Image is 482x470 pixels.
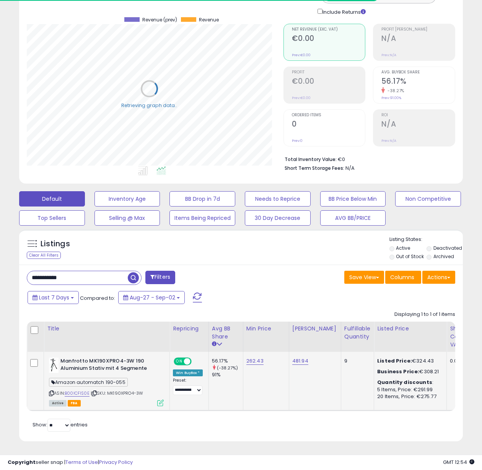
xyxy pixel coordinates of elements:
[377,379,432,386] b: Quantity discounts
[344,325,371,341] div: Fulfillable Quantity
[173,378,203,395] div: Preset:
[47,325,166,333] div: Title
[377,368,441,375] div: €308.21
[381,120,455,130] h2: N/A
[99,459,133,466] a: Privacy Policy
[285,165,344,171] b: Short Term Storage Fees:
[377,357,412,364] b: Listed Price:
[169,191,235,207] button: BB Drop in 7d
[292,70,365,75] span: Profit
[8,459,36,466] strong: Copyright
[443,459,474,466] span: 2025-09-10 12:54 GMT
[292,53,311,57] small: Prev: €0.00
[377,386,441,393] div: 5 Items, Price: €291.99
[91,390,143,396] span: | SKU: MK190XPRO4-3W
[245,191,311,207] button: Needs to Reprice
[174,358,184,365] span: ON
[292,28,365,32] span: Net Revenue (Exc. VAT)
[320,210,386,226] button: AVG BB/PRICE
[19,210,85,226] button: Top Sellers
[292,120,365,130] h2: 0
[381,34,455,44] h2: N/A
[320,191,386,207] button: BB Price Below Min
[246,325,286,333] div: Min Price
[344,358,368,364] div: 9
[377,325,443,333] div: Listed Price
[173,325,205,333] div: Repricing
[49,358,59,373] img: 411Q5z7MOlL._SL40_.jpg
[246,357,264,365] a: 262.43
[65,390,90,397] a: B00ICFIS0E
[60,358,153,374] b: Manfrotto MK190XPRO4-3W 190 Aluminium Stativ mit 4 Segmente
[65,459,98,466] a: Terms of Use
[245,210,311,226] button: 30 Day Decrease
[173,369,203,376] div: Win BuyBox *
[94,210,160,226] button: Selling @ Max
[80,294,115,302] span: Compared to:
[389,236,463,243] p: Listing States:
[396,245,410,251] label: Active
[33,421,88,428] span: Show: entries
[145,271,175,284] button: Filters
[377,368,419,375] b: Business Price:
[285,154,449,163] li: €0
[94,191,160,207] button: Inventory Age
[344,271,384,284] button: Save View
[385,271,421,284] button: Columns
[118,291,185,304] button: Aug-27 - Sep-02
[292,96,311,100] small: Prev: €0.00
[27,252,61,259] div: Clear All Filters
[212,358,243,364] div: 56.17%
[212,325,240,341] div: Avg BB Share
[381,77,455,87] h2: 56.17%
[433,245,462,251] label: Deactivated
[121,102,177,109] div: Retrieving graph data..
[394,311,455,318] div: Displaying 1 to 1 of 1 items
[39,294,69,301] span: Last 7 Days
[381,113,455,117] span: ROI
[381,96,401,100] small: Prev: 91.00%
[191,358,203,365] span: OFF
[292,357,308,365] a: 481.94
[345,164,355,172] span: N/A
[19,191,85,207] button: Default
[49,400,67,407] span: All listings currently available for purchase on Amazon
[385,88,404,94] small: -38.27%
[292,113,365,117] span: Ordered Items
[49,358,164,405] div: ASIN:
[381,138,396,143] small: Prev: N/A
[169,210,235,226] button: Items Being Repriced
[292,34,365,44] h2: €0.00
[292,77,365,87] h2: €0.00
[312,7,375,16] div: Include Returns
[381,28,455,32] span: Profit [PERSON_NAME]
[381,70,455,75] span: Avg. Buybox Share
[130,294,175,301] span: Aug-27 - Sep-02
[68,400,81,407] span: FBA
[28,291,79,304] button: Last 7 Days
[377,393,441,400] div: 20 Items, Price: €275.77
[377,358,441,364] div: €324.43
[285,156,337,163] b: Total Inventory Value:
[396,253,424,260] label: Out of Stock
[422,271,455,284] button: Actions
[292,138,303,143] small: Prev: 0
[377,379,441,386] div: :
[41,239,70,249] h5: Listings
[212,341,217,348] small: Avg BB Share.
[390,273,414,281] span: Columns
[8,459,133,466] div: seller snap | |
[292,325,338,333] div: [PERSON_NAME]
[433,253,454,260] label: Archived
[395,191,461,207] button: Non Competitive
[381,53,396,57] small: Prev: N/A
[212,371,243,378] div: 91%
[49,378,128,387] span: Amazon automatch 190-055
[217,365,238,371] small: (-38.27%)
